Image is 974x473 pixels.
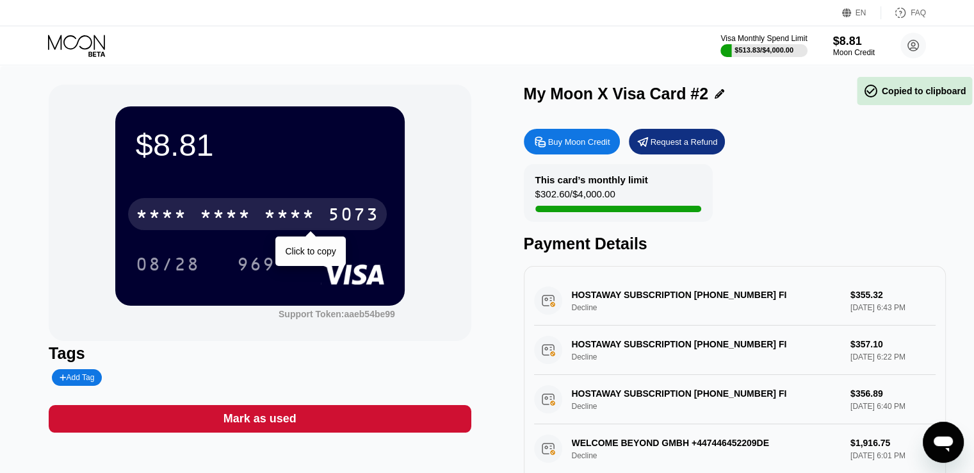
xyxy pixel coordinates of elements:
[227,248,285,280] div: 969
[524,129,620,154] div: Buy Moon Credit
[136,127,384,163] div: $8.81
[629,129,725,154] div: Request a Refund
[651,137,718,147] div: Request a Refund
[863,83,966,99] div: Copied to clipboard
[126,248,209,280] div: 08/28
[237,256,275,276] div: 969
[524,235,946,253] div: Payment Details
[279,309,395,319] div: Support Token:aaeb54be99
[535,188,615,206] div: $302.60 / $4,000.00
[720,34,807,43] div: Visa Monthly Spend Limit
[911,8,926,17] div: FAQ
[223,411,296,426] div: Mark as used
[735,46,793,54] div: $513.83 / $4,000.00
[842,6,881,19] div: EN
[524,85,709,103] div: My Moon X Visa Card #2
[833,48,875,57] div: Moon Credit
[720,34,807,57] div: Visa Monthly Spend Limit$513.83/$4,000.00
[548,137,610,147] div: Buy Moon Credit
[863,83,879,99] span: 
[60,373,94,382] div: Add Tag
[285,246,336,256] div: Click to copy
[49,405,471,433] div: Mark as used
[535,174,648,185] div: This card’s monthly limit
[49,344,471,363] div: Tags
[52,369,102,386] div: Add Tag
[279,309,395,319] div: Support Token: aaeb54be99
[856,8,866,17] div: EN
[328,206,379,226] div: 5073
[833,35,875,57] div: $8.81Moon Credit
[881,6,926,19] div: FAQ
[833,35,875,48] div: $8.81
[923,422,964,463] iframe: Button to launch messaging window
[136,256,200,276] div: 08/28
